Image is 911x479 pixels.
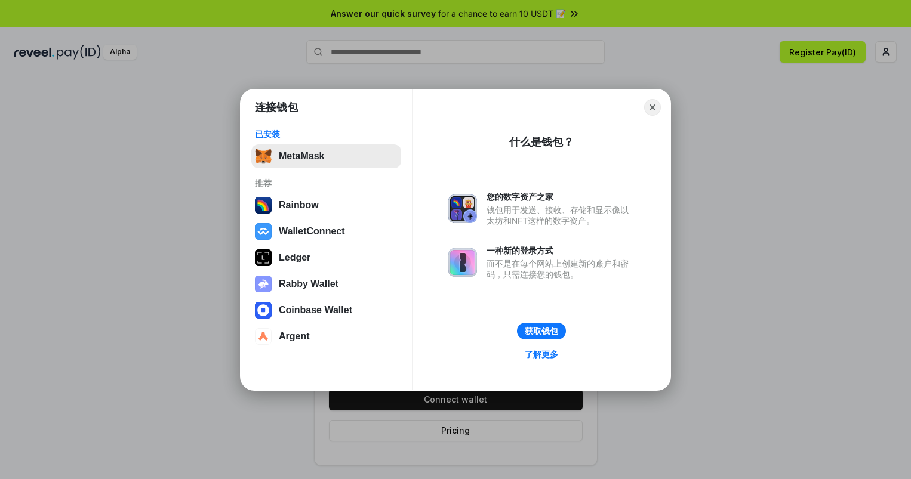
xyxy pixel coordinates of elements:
div: 什么是钱包？ [509,135,574,149]
img: svg+xml,%3Csvg%20xmlns%3D%22http%3A%2F%2Fwww.w3.org%2F2000%2Fsvg%22%20fill%3D%22none%22%20viewBox... [448,248,477,277]
div: 您的数字资产之家 [487,191,635,202]
button: 获取钱包 [517,323,566,339]
button: MetaMask [251,144,401,168]
button: Rainbow [251,193,401,217]
button: Close [644,99,661,116]
button: Ledger [251,246,401,270]
img: svg+xml,%3Csvg%20xmlns%3D%22http%3A%2F%2Fwww.w3.org%2F2000%2Fsvg%22%20fill%3D%22none%22%20viewBox... [448,194,477,223]
img: svg+xml,%3Csvg%20fill%3D%22none%22%20height%3D%2233%22%20viewBox%3D%220%200%2035%2033%22%20width%... [255,148,272,165]
div: 已安装 [255,129,398,140]
div: Coinbase Wallet [279,305,352,316]
img: svg+xml,%3Csvg%20width%3D%2228%22%20height%3D%2228%22%20viewBox%3D%220%200%2028%2028%22%20fill%3D... [255,223,272,240]
img: svg+xml,%3Csvg%20xmlns%3D%22http%3A%2F%2Fwww.w3.org%2F2000%2Fsvg%22%20fill%3D%22none%22%20viewBox... [255,276,272,292]
div: MetaMask [279,151,324,162]
div: 钱包用于发送、接收、存储和显示像以太坊和NFT这样的数字资产。 [487,205,635,226]
div: Rainbow [279,200,319,211]
div: 推荐 [255,178,398,188]
div: 一种新的登录方式 [487,245,635,256]
div: 了解更多 [525,349,558,360]
button: WalletConnect [251,220,401,243]
h1: 连接钱包 [255,100,298,115]
div: WalletConnect [279,226,345,237]
a: 了解更多 [518,347,565,362]
div: Argent [279,331,310,342]
div: 而不是在每个网站上创建新的账户和密码，只需连接您的钱包。 [487,258,635,280]
div: Ledger [279,252,310,263]
img: svg+xml,%3Csvg%20width%3D%2228%22%20height%3D%2228%22%20viewBox%3D%220%200%2028%2028%22%20fill%3D... [255,328,272,345]
img: svg+xml,%3Csvg%20width%3D%22120%22%20height%3D%22120%22%20viewBox%3D%220%200%20120%20120%22%20fil... [255,197,272,214]
button: Argent [251,325,401,348]
div: Rabby Wallet [279,279,338,289]
img: svg+xml,%3Csvg%20width%3D%2228%22%20height%3D%2228%22%20viewBox%3D%220%200%2028%2028%22%20fill%3D... [255,302,272,319]
button: Coinbase Wallet [251,298,401,322]
div: 获取钱包 [525,326,558,336]
button: Rabby Wallet [251,272,401,296]
img: svg+xml,%3Csvg%20xmlns%3D%22http%3A%2F%2Fwww.w3.org%2F2000%2Fsvg%22%20width%3D%2228%22%20height%3... [255,249,272,266]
